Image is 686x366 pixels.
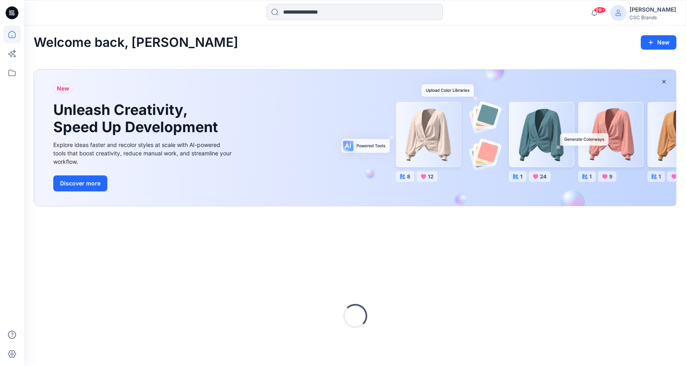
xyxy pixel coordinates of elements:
[53,175,233,191] a: Discover more
[641,35,676,50] button: New
[630,14,676,20] div: CSC Brands
[53,175,107,191] button: Discover more
[53,141,233,166] div: Explore ideas faster and recolor styles at scale with AI-powered tools that boost creativity, red...
[34,35,238,50] h2: Welcome back, [PERSON_NAME]
[594,7,606,13] span: 99+
[57,84,69,93] span: New
[53,101,221,136] h1: Unleash Creativity, Speed Up Development
[630,5,676,14] div: [PERSON_NAME]
[615,10,622,16] svg: avatar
